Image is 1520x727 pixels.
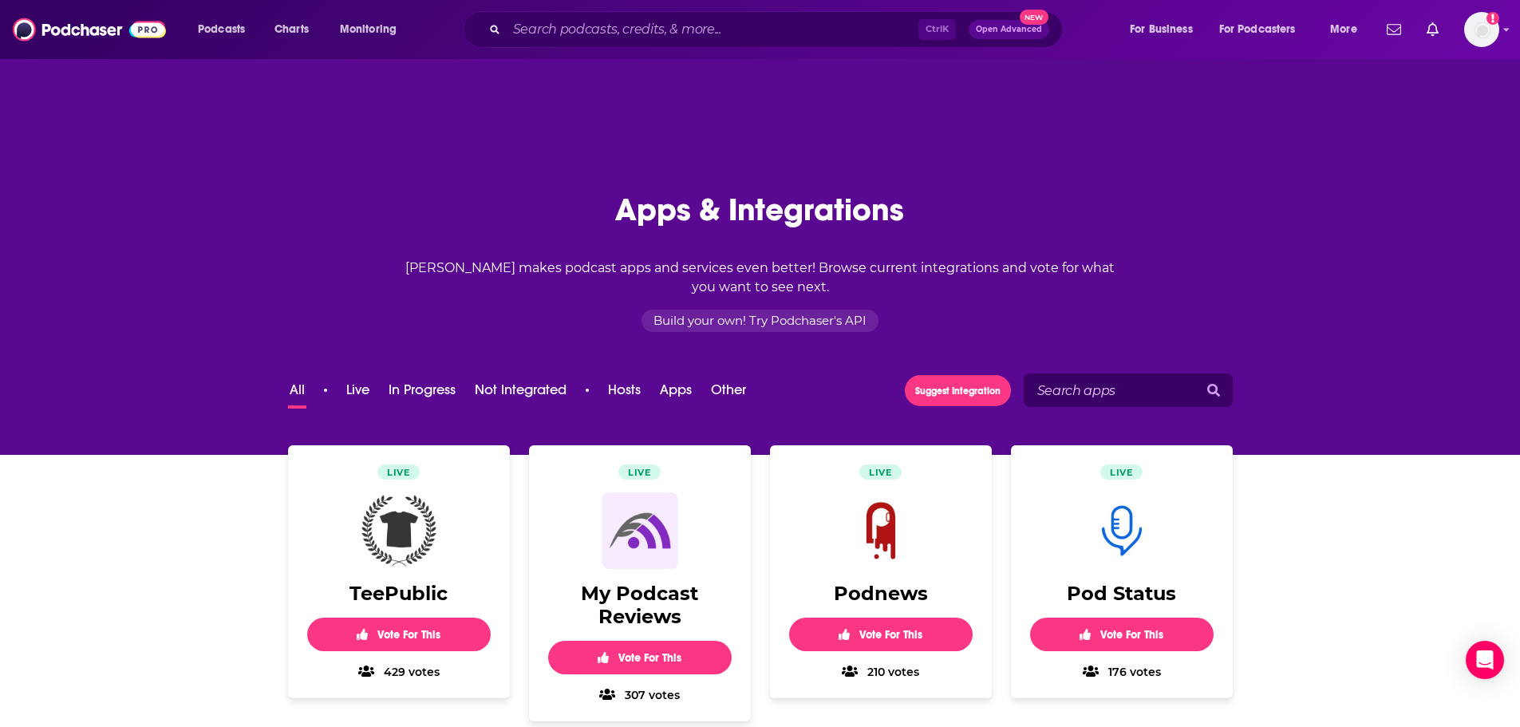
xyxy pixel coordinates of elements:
[618,464,661,480] span: Live
[288,378,306,409] button: All
[357,628,440,642] span: Vote For This
[473,378,568,409] button: Not Integrated
[1108,665,1161,679] span: 176 votes
[198,18,245,41] span: Podcasts
[377,464,420,480] span: Live
[387,378,457,409] button: In Progress
[969,20,1049,39] button: Open AdvancedNew
[478,11,1078,48] div: Search podcasts, credits, & more...
[1219,18,1296,41] span: For Podcasters
[976,26,1042,34] span: Open Advanced
[1024,373,1233,407] input: Search apps
[1464,12,1499,47] img: User Profile
[625,688,680,702] span: 307 votes
[843,492,919,569] img: Podnews
[1030,582,1214,605] h2: Pod Status
[264,17,318,42] a: Charts
[1464,12,1499,47] span: Logged in as vjacobi
[1319,17,1377,42] button: open menu
[274,18,309,41] span: Charts
[1100,464,1143,480] span: Live
[548,582,732,628] h2: My Podcast Reviews
[548,641,732,674] button: Vote For This
[1464,12,1499,47] button: Show profile menu
[361,492,437,569] img: TeePublic
[1030,618,1214,651] button: Vote For This
[789,618,973,651] button: Vote For This
[1119,17,1213,42] button: open menu
[1084,492,1160,569] img: Pod Status
[1080,628,1163,642] span: Vote For This
[1466,641,1504,679] div: Open Intercom Messenger
[340,18,397,41] span: Monitoring
[905,375,1011,406] button: Suggest Integration
[1130,18,1193,41] span: For Business
[507,17,918,42] input: Search podcasts, credits, & more...
[345,378,371,409] button: Live
[606,378,642,409] button: Hosts
[384,665,440,679] span: 429 votes
[272,190,1249,229] h1: Apps & Integrations
[918,19,956,40] span: Ctrl K
[867,665,919,679] span: 210 votes
[1330,18,1357,41] span: More
[859,464,902,480] span: Live
[598,651,681,665] span: Vote For This
[307,582,491,605] h2: TeePublic
[658,378,693,409] button: Apps
[1486,12,1499,25] svg: Add a profile image
[1380,16,1407,43] a: Show notifications dropdown
[709,378,748,409] button: Other
[187,17,266,42] button: open menu
[839,628,922,642] span: Vote For This
[307,618,491,651] button: Vote For This
[329,17,417,42] button: open menu
[789,582,973,605] h2: Podnews
[13,14,166,45] img: Podchaser - Follow, Share and Rate Podcasts
[602,492,678,569] img: My Podcast Reviews
[1020,10,1048,25] span: New
[1209,17,1319,42] button: open menu
[1420,16,1445,43] a: Show notifications dropdown
[642,310,878,333] a: Build your own! Try Podchaser's API
[397,259,1123,297] p: [PERSON_NAME] makes podcast apps and services even better! Browse current integrations and vote f...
